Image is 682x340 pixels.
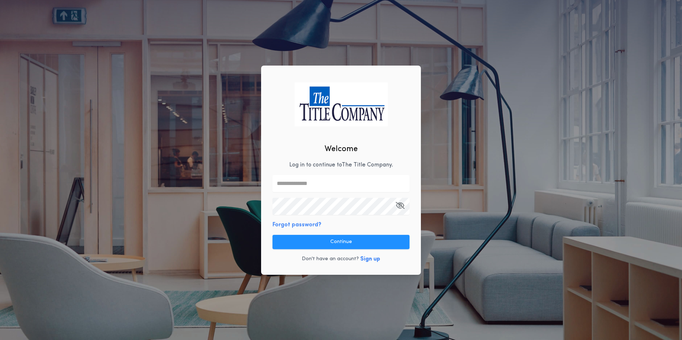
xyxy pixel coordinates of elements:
[360,255,380,263] button: Sign up
[294,82,388,126] img: logo
[302,256,359,263] p: Don't have an account?
[273,221,321,229] button: Forgot password?
[325,143,358,155] h2: Welcome
[273,235,409,249] button: Continue
[289,161,393,169] p: Log in to continue to The Title Company .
